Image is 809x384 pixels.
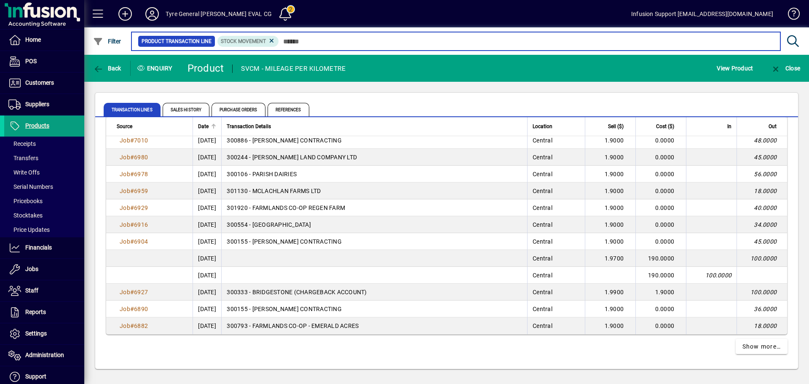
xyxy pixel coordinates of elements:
[585,183,635,199] td: 1.9000
[120,204,130,211] span: Job
[25,330,47,337] span: Settings
[25,244,52,251] span: Financials
[736,339,788,354] a: Show more…
[188,62,224,75] div: Product
[585,284,635,301] td: 1.9900
[134,289,148,295] span: 6927
[193,233,221,250] td: [DATE]
[134,204,148,211] span: 6929
[134,171,148,177] span: 6978
[533,289,552,295] span: Central
[4,151,84,165] a: Transfers
[120,238,130,245] span: Job
[268,103,309,116] span: References
[131,62,181,75] div: Enquiry
[8,226,50,233] span: Price Updates
[635,166,686,183] td: 0.0000
[533,272,552,279] span: Central
[533,171,552,177] span: Central
[8,212,43,219] span: Stocktakes
[754,221,777,228] span: 34.0000
[25,36,41,43] span: Home
[754,322,777,329] span: 18.0000
[754,238,777,245] span: 45.0000
[221,149,527,166] td: 300244 - [PERSON_NAME] LAND COMPANY LTD
[134,137,148,144] span: 7010
[8,140,36,147] span: Receipts
[217,36,279,47] mat-chip: Product Transaction Type: Stock movement
[4,180,84,194] a: Serial Numbers
[25,373,46,380] span: Support
[635,199,686,216] td: 0.0000
[193,132,221,149] td: [DATE]
[4,194,84,208] a: Pricebooks
[117,122,188,131] div: Source
[221,317,527,334] td: 300793 - FARMLANDS CO-OP - EMERALD ACRES
[117,321,151,330] a: Job#6882
[750,289,777,295] span: 100.0000
[631,7,773,21] div: Infusion Support [EMAIL_ADDRESS][DOMAIN_NAME]
[193,250,221,267] td: [DATE]
[4,223,84,237] a: Price Updates
[742,342,781,351] span: Show more…
[635,267,686,284] td: 190.0000
[112,6,139,21] button: Add
[91,61,123,76] button: Back
[4,137,84,151] a: Receipts
[221,233,527,250] td: 300155 - [PERSON_NAME] CONTRACTING
[750,255,777,262] span: 100.0000
[533,188,552,194] span: Central
[193,216,221,233] td: [DATE]
[8,183,53,190] span: Serial Numbers
[117,220,151,229] a: Job#6916
[585,317,635,334] td: 1.9000
[166,7,272,21] div: Tyre General [PERSON_NAME] EVAL CG
[130,137,134,144] span: #
[134,221,148,228] span: 6916
[754,154,777,161] span: 45.0000
[212,103,265,116] span: Purchase Orders
[715,61,755,76] button: View Product
[533,221,552,228] span: Central
[130,238,134,245] span: #
[754,204,777,211] span: 40.0000
[193,317,221,334] td: [DATE]
[130,289,134,295] span: #
[635,284,686,301] td: 1.9000
[585,250,635,267] td: 1.9700
[635,250,686,267] td: 190.0000
[130,306,134,312] span: #
[25,58,37,64] span: POS
[4,237,84,258] a: Financials
[241,62,346,75] div: SVCM - MILEAGE PER KILOMETRE
[221,132,527,149] td: 300886 - [PERSON_NAME] CONTRACTING
[130,171,134,177] span: #
[608,122,624,131] span: Sell ($)
[4,302,84,323] a: Reports
[221,166,527,183] td: 300106 - PARISH DAIRIES
[130,221,134,228] span: #
[139,6,166,21] button: Profile
[117,169,151,179] a: Job#6978
[585,149,635,166] td: 1.9000
[221,183,527,199] td: 301130 - MCLACHLAN FARMS LTD
[193,284,221,301] td: [DATE]
[198,122,209,131] span: Date
[4,280,84,301] a: Staff
[193,199,221,216] td: [DATE]
[4,165,84,180] a: Write Offs
[221,301,527,317] td: 300155 - [PERSON_NAME] CONTRACTING
[533,154,552,161] span: Central
[25,266,38,272] span: Jobs
[25,101,49,107] span: Suppliers
[25,122,49,129] span: Products
[782,2,798,29] a: Knowledge Base
[533,137,552,144] span: Central
[635,233,686,250] td: 0.0000
[130,322,134,329] span: #
[193,301,221,317] td: [DATE]
[193,166,221,183] td: [DATE]
[533,255,552,262] span: Central
[25,287,38,294] span: Staff
[120,289,130,295] span: Job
